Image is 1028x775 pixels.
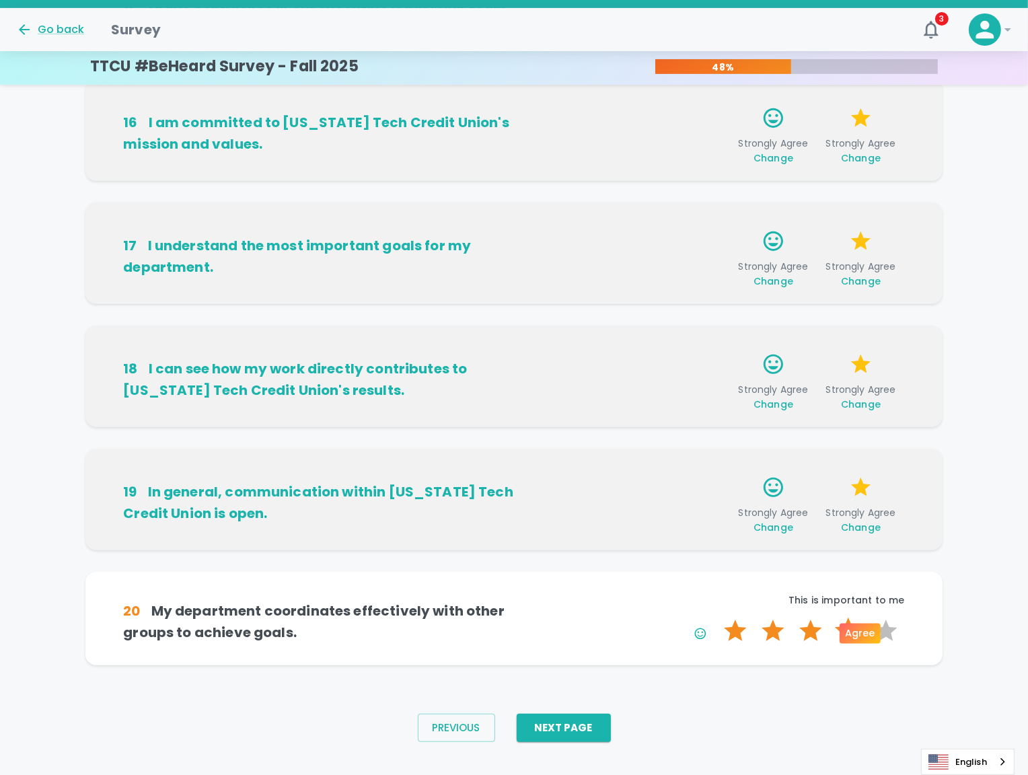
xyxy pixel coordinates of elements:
span: Change [754,521,793,534]
span: Strongly Agree [735,383,812,411]
h4: TTCU #BeHeard Survey - Fall 2025 [90,57,359,76]
button: Go back [16,22,84,38]
span: Strongly Agree [823,137,899,165]
h6: I can see how my work directly contributes to [US_STATE] Tech Credit Union's results. [123,358,514,401]
div: Language [921,749,1015,775]
h6: In general, communication within [US_STATE] Tech Credit Union is open. [123,481,514,524]
span: Change [754,274,793,288]
h6: I am committed to [US_STATE] Tech Credit Union's mission and values. [123,112,514,155]
div: 20 [123,600,140,622]
a: English [922,749,1014,774]
aside: Language selected: English [921,749,1015,775]
div: 18 [123,358,137,379]
span: Change [841,274,881,288]
span: Strongly Agree [823,506,899,534]
span: Change [841,398,881,411]
p: This is important to me [514,593,905,607]
p: 48% [655,61,791,74]
h6: My department coordinates effectively with other groups to achieve goals. [123,600,514,643]
button: Next Page [517,714,611,742]
div: Agree [840,624,881,644]
div: 19 [123,481,137,503]
div: 16 [123,112,137,133]
button: 3 [915,13,947,46]
span: Strongly Agree [735,137,812,165]
span: Strongly Agree [735,506,812,534]
span: Strongly Agree [735,260,812,288]
span: Strongly Agree [823,383,899,411]
span: Change [754,151,793,165]
span: Change [754,398,793,411]
div: 17 [123,235,137,256]
h1: Survey [111,19,161,40]
h6: I understand the most important goals for my department. [123,235,514,278]
span: 3 [935,12,949,26]
button: Previous [418,714,495,742]
span: Change [841,151,881,165]
span: Change [841,521,881,534]
span: Strongly Agree [823,260,899,288]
